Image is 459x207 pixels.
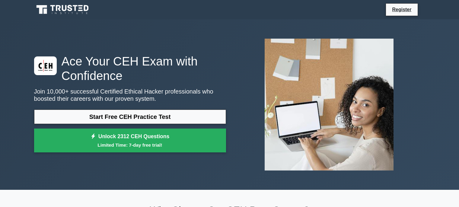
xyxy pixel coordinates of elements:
[34,54,226,83] h1: Ace Your CEH Exam with Confidence
[34,88,226,102] p: Join 10,000+ successful Certified Ethical Hacker professionals who boosted their careers with our...
[34,129,226,153] a: Unlock 2312 CEH QuestionsLimited Time: 7-day free trial!
[388,6,415,13] a: Register
[34,110,226,124] a: Start Free CEH Practice Test
[42,142,218,148] small: Limited Time: 7-day free trial!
